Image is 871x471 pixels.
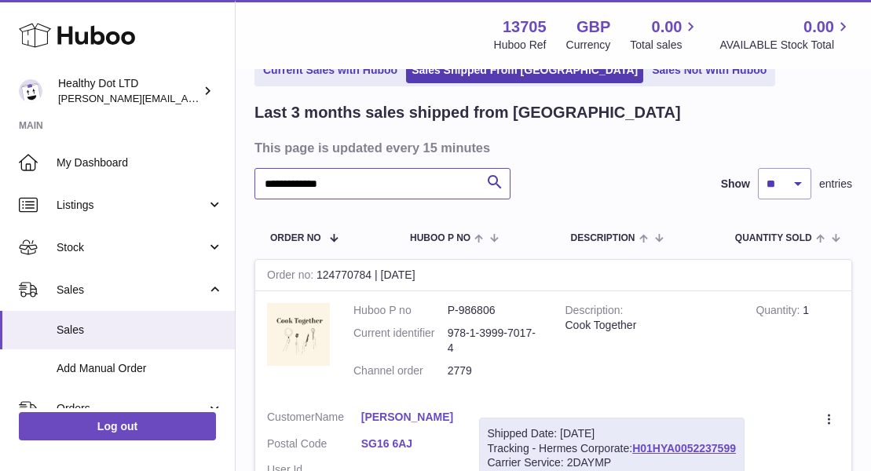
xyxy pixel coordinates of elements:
[254,139,848,156] h3: This page is updated every 15 minutes
[255,260,851,291] div: 124770784 | [DATE]
[756,304,803,320] strong: Quantity
[19,412,216,440] a: Log out
[488,455,736,470] div: Carrier Service: 2DAYMP
[57,155,223,170] span: My Dashboard
[353,363,448,378] dt: Channel order
[57,283,207,298] span: Sales
[646,57,772,83] a: Sales Not With Huboo
[353,303,448,318] dt: Huboo P no
[448,303,542,318] dd: P-986806
[448,363,542,378] dd: 2779
[57,240,207,255] span: Stock
[630,16,700,53] a: 0.00 Total sales
[361,436,456,451] a: SG16 6AJ
[57,401,207,416] span: Orders
[267,411,315,423] span: Customer
[19,79,42,103] img: Dorothy@healthydot.com
[57,198,207,213] span: Listings
[735,233,812,243] span: Quantity Sold
[721,177,750,192] label: Show
[267,436,361,455] dt: Postal Code
[410,233,470,243] span: Huboo P no
[566,38,611,53] div: Currency
[267,268,317,285] strong: Order no
[353,326,448,356] dt: Current identifier
[488,426,736,441] div: Shipped Date: [DATE]
[58,76,199,106] div: Healthy Dot LTD
[819,177,852,192] span: entries
[503,16,547,38] strong: 13705
[267,410,361,429] dt: Name
[258,57,403,83] a: Current Sales with Huboo
[448,326,542,356] dd: 978-1-3999-7017-4
[565,304,624,320] strong: Description
[57,323,223,338] span: Sales
[719,38,852,53] span: AVAILABLE Stock Total
[652,16,683,38] span: 0.00
[565,318,733,333] div: Cook Together
[719,16,852,53] a: 0.00 AVAILABLE Stock Total
[254,102,681,123] h2: Last 3 months sales shipped from [GEOGRAPHIC_DATA]
[803,16,834,38] span: 0.00
[361,410,456,425] a: [PERSON_NAME]
[57,361,223,376] span: Add Manual Order
[570,233,635,243] span: Description
[58,92,315,104] span: [PERSON_NAME][EMAIL_ADDRESS][DOMAIN_NAME]
[744,291,851,398] td: 1
[267,303,330,366] img: 1716545230.png
[270,233,321,243] span: Order No
[494,38,547,53] div: Huboo Ref
[576,16,610,38] strong: GBP
[632,442,736,455] a: H01HYA0052237599
[406,57,643,83] a: Sales Shipped From [GEOGRAPHIC_DATA]
[630,38,700,53] span: Total sales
